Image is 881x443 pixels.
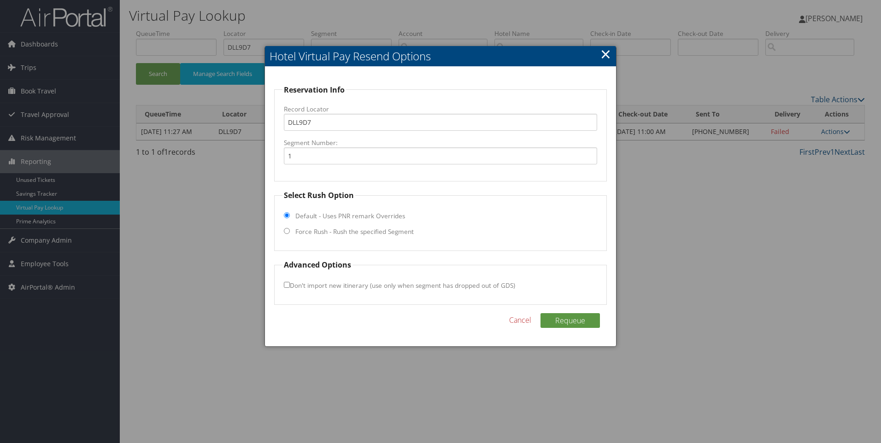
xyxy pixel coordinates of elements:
button: Requeue [540,313,600,328]
h2: Hotel Virtual Pay Resend Options [265,46,617,66]
a: Cancel [509,315,531,326]
legend: Reservation Info [282,84,346,95]
label: Record Locator [284,105,598,114]
legend: Advanced Options [282,259,352,270]
a: Close [600,45,611,63]
label: Force Rush - Rush the specified Segment [295,227,414,236]
label: Default - Uses PNR remark Overrides [295,211,405,221]
label: Segment Number: [284,138,598,147]
label: Don't import new itinerary (use only when segment has dropped out of GDS) [284,277,515,294]
legend: Select Rush Option [282,190,355,201]
input: Don't import new itinerary (use only when segment has dropped out of GDS) [284,282,290,288]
